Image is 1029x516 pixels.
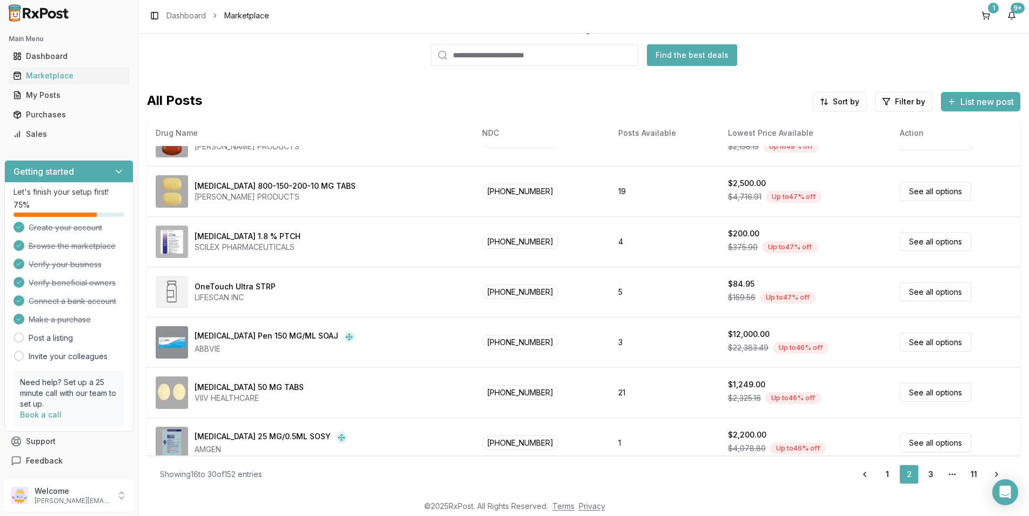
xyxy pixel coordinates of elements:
[195,242,300,253] div: SCILEX PHARMACEUTICALS
[719,120,891,146] th: Lowest Price Available
[728,443,766,454] span: $4,078.80
[160,469,262,480] div: Showing 16 to 30 of 152 entries
[156,226,188,258] img: ZTlido 1.8 % PTCH
[20,410,62,419] a: Book a call
[854,465,1007,484] nav: pagination
[195,281,276,292] div: OneTouch Ultra STRP
[899,465,919,484] a: 2
[4,87,133,104] button: My Posts
[156,427,188,459] img: Enbrel 25 MG/0.5ML SOSY
[762,241,818,253] div: Up to 47 % off
[195,292,276,303] div: LIFESCAN INC
[14,165,74,178] h3: Getting started
[1003,7,1020,24] button: 9+
[13,70,125,81] div: Marketplace
[9,124,129,144] a: Sales
[875,92,932,111] button: Filter by
[728,329,770,340] div: $12,000.00
[224,10,269,21] span: Marketplace
[195,330,338,343] div: [MEDICAL_DATA] Pen 150 MG/ML SOAJ
[610,166,719,216] td: 19
[147,92,202,111] span: All Posts
[4,4,73,22] img: RxPost Logo
[964,465,984,484] a: 11
[482,285,558,299] span: [PHONE_NUMBER]
[14,187,124,197] p: Let's finish your setup first!
[29,314,91,325] span: Make a purchase
[195,343,356,354] div: ABBVIE
[195,191,356,202] div: [PERSON_NAME] PRODUCTS
[988,3,999,14] div: 1
[4,67,133,84] button: Marketplace
[482,335,558,349] span: [PHONE_NUMBER]
[900,232,971,251] a: See all options
[29,222,102,233] span: Create your account
[4,106,133,123] button: Purchases
[26,455,63,466] span: Feedback
[29,351,108,362] a: Invite your colleagues
[647,44,737,66] button: Find the best deals
[166,10,269,21] nav: breadcrumb
[29,259,102,270] span: Verify your business
[20,377,118,409] p: Need help? Set up a 25 minute call with our team to set up.
[763,141,819,153] div: Up to 49 % off
[579,501,605,511] a: Privacy
[4,451,133,471] button: Feedback
[891,120,1020,146] th: Action
[13,129,125,140] div: Sales
[195,382,304,393] div: [MEDICAL_DATA] 50 MG TABS
[35,486,110,497] p: Welcome
[195,431,331,444] div: [MEDICAL_DATA] 25 MG/0.5ML SOSY
[9,66,129,85] a: Marketplace
[9,105,129,124] a: Purchases
[833,96,859,107] span: Sort by
[35,497,110,505] p: [PERSON_NAME][EMAIL_ADDRESS][DOMAIN_NAME]
[900,282,971,301] a: See all options
[482,435,558,450] span: [PHONE_NUMBER]
[4,48,133,65] button: Dashboard
[13,90,125,101] div: My Posts
[13,51,125,62] div: Dashboard
[29,241,116,252] span: Browse the marketplace
[552,501,574,511] a: Terms
[728,191,761,202] span: $4,716.91
[986,465,1007,484] a: Go to next page
[29,277,116,288] span: Verify beneficial owners
[610,418,719,468] td: 1
[728,393,761,403] span: $2,325.16
[473,120,610,146] th: NDC
[195,141,309,152] div: [PERSON_NAME] PRODUCTS
[610,367,719,418] td: 21
[1011,3,1025,14] div: 9+
[977,7,994,24] button: 1
[13,109,125,120] div: Purchases
[770,442,826,454] div: Up to 46 % off
[610,216,719,267] td: 4
[4,432,133,451] button: Support
[878,465,897,484] a: 1
[29,333,73,343] a: Post a listing
[4,125,133,143] button: Sales
[11,487,28,504] img: User avatar
[992,479,1018,505] div: Open Intercom Messenger
[766,191,821,203] div: Up to 47 % off
[960,95,1014,108] span: List new post
[610,317,719,367] td: 3
[147,120,473,146] th: Drug Name
[728,141,759,152] span: $2,158.15
[760,292,816,303] div: Up to 47 % off
[166,10,206,21] a: Dashboard
[728,178,766,189] div: $2,500.00
[610,120,719,146] th: Posts Available
[900,433,971,452] a: See all options
[156,175,188,208] img: Symtuza 800-150-200-10 MG TABS
[156,376,188,409] img: Tivicay 50 MG TABS
[195,231,300,242] div: [MEDICAL_DATA] 1.8 % PTCH
[195,393,304,403] div: VIIV HEALTHCARE
[773,342,828,354] div: Up to 46 % off
[156,326,188,359] img: Skyrizi Pen 150 MG/ML SOAJ
[728,228,759,239] div: $200.00
[900,333,971,352] a: See all options
[728,429,766,440] div: $2,200.00
[900,383,971,402] a: See all options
